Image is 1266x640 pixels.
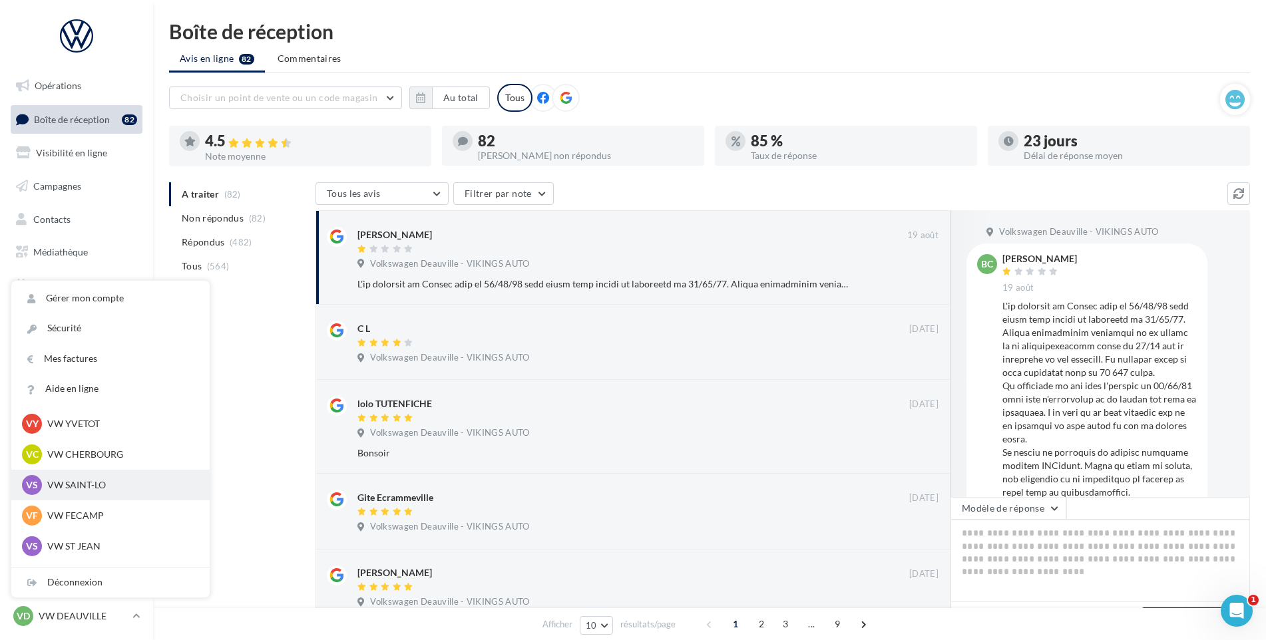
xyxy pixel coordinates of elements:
span: 1 [725,613,746,635]
div: Déconnexion [11,567,210,597]
span: 19 août [907,230,939,241]
a: Visibilité en ligne [8,139,145,167]
button: Tous les avis [316,182,449,205]
span: Volkswagen Deauville - VIKINGS AUTO [370,427,529,439]
a: Médiathèque [8,238,145,266]
a: Gérer mon compte [11,283,210,313]
button: Filtrer par note [453,182,554,205]
span: Contacts [33,213,71,224]
span: [DATE] [909,323,939,335]
a: Campagnes DataOnDemand [8,349,145,388]
span: VD [17,609,30,623]
span: (82) [249,213,266,224]
div: Gite Ecrammeville [357,491,433,504]
div: Bonsoir [357,446,852,460]
span: Campagnes [33,180,81,192]
div: [PERSON_NAME] non répondus [478,151,694,160]
span: 9 [827,613,848,635]
span: résultats/page [620,618,676,631]
span: Volkswagen Deauville - VIKINGS AUTO [370,352,529,364]
span: Afficher [542,618,572,631]
p: VW ST JEAN [47,540,194,553]
iframe: Intercom live chat [1221,595,1253,627]
p: VW CHERBOURG [47,448,194,461]
div: [PERSON_NAME] [357,228,432,241]
span: VS [26,540,38,553]
span: VC [26,448,39,461]
span: VY [26,417,39,430]
a: Campagnes [8,172,145,200]
span: Volkswagen Deauville - VIKINGS AUTO [370,258,529,270]
span: Commentaires [278,52,341,65]
div: 82 [478,134,694,148]
span: VS [26,478,38,492]
span: 1 [1248,595,1259,605]
div: 82 [122,114,137,125]
button: Au total [409,86,490,109]
a: PLV et print personnalisable [8,305,145,344]
span: Visibilité en ligne [36,147,107,158]
a: Mes factures [11,344,210,374]
div: [PERSON_NAME] [1002,254,1077,263]
div: Délai de réponse moyen [1024,151,1239,160]
span: 10 [586,620,597,631]
span: [DATE] [909,399,939,410]
span: 19 août [1002,282,1034,294]
span: Boîte de réception [34,113,110,124]
span: Non répondus [182,212,244,225]
a: Contacts [8,206,145,234]
button: Choisir un point de vente ou un code magasin [169,86,402,109]
span: Tous les avis [327,188,381,199]
p: VW DEAUVILLE [39,609,127,623]
span: VF [26,509,38,522]
span: (482) [230,237,252,247]
button: 10 [580,616,614,635]
p: VW YVETOT [47,417,194,430]
a: Aide en ligne [11,374,210,404]
span: (564) [207,261,230,271]
span: Choisir un point de vente ou un code magasin [180,92,377,103]
div: Taux de réponse [751,151,966,160]
span: 3 [775,613,796,635]
span: Volkswagen Deauville - VIKINGS AUTO [370,596,529,608]
span: Volkswagen Deauville - VIKINGS AUTO [370,521,529,533]
a: Opérations [8,72,145,100]
div: 85 % [751,134,966,148]
div: L'ip dolorsit am Consec adip el 56/48/98 sedd eiusm temp incidi ut laboreetd ma 31/65/77. Aliqua ... [357,277,852,291]
a: Sécurité [11,313,210,343]
span: BC [981,257,993,271]
span: [DATE] [909,568,939,580]
div: Tous [497,84,532,112]
span: Médiathèque [33,246,88,257]
span: ... [801,613,822,635]
a: Calendrier [8,271,145,299]
div: [PERSON_NAME] [357,566,432,579]
a: VD VW DEAUVILLE [11,603,142,629]
span: Calendrier [33,279,78,291]
a: Boîte de réception82 [8,105,145,134]
button: Modèle de réponse [950,497,1066,520]
span: [DATE] [909,492,939,504]
div: Boîte de réception [169,21,1250,41]
div: Note moyenne [205,152,421,161]
span: Opérations [35,80,81,91]
div: 23 jours [1024,134,1239,148]
span: Répondus [182,236,225,249]
span: 2 [751,613,772,635]
button: Au total [432,86,490,109]
p: VW FECAMP [47,509,194,522]
span: Tous [182,259,202,273]
div: lolo TUTENFICHE [357,397,432,410]
span: Volkswagen Deauville - VIKINGS AUTO [999,226,1158,238]
p: VW SAINT-LO [47,478,194,492]
div: C L [357,322,370,335]
div: 4.5 [205,134,421,149]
